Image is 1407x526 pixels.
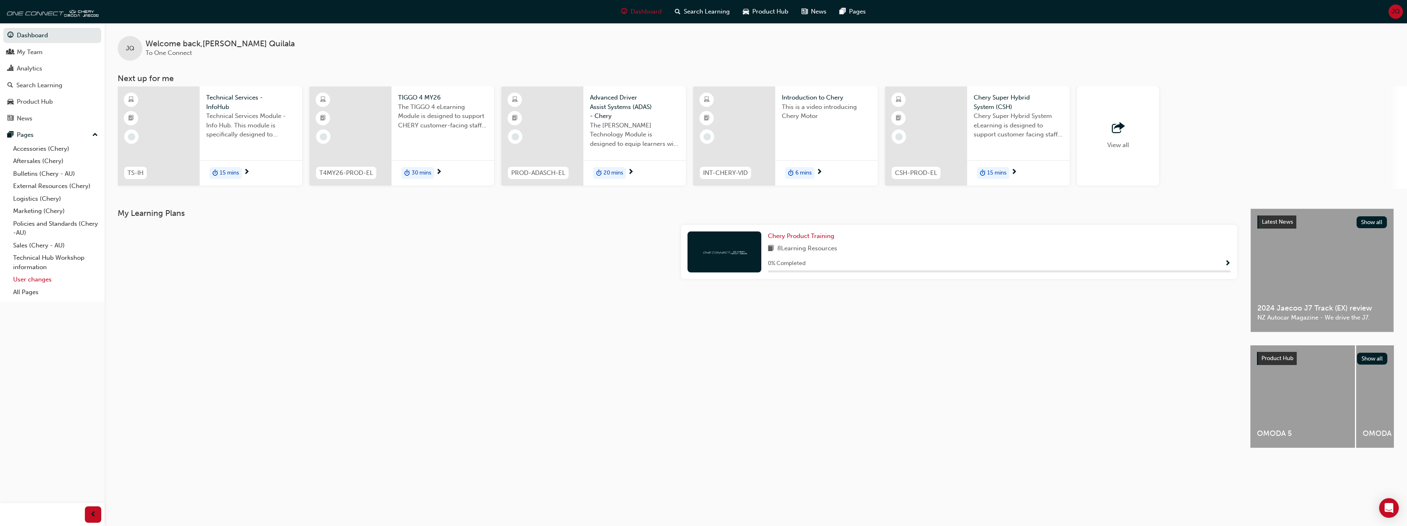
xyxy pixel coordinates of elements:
[752,7,788,16] span: Product Hub
[974,93,1063,111] span: Chery Super Hybrid System (CSH)
[596,168,602,179] span: duration-icon
[320,113,326,124] span: booktick-icon
[10,205,101,218] a: Marketing (Chery)
[795,168,812,178] span: 6 mins
[895,133,903,141] span: learningRecordVerb_NONE-icon
[206,93,296,111] span: Technical Services - InfoHub
[1357,353,1388,365] button: Show all
[1262,218,1293,225] span: Latest News
[1389,5,1403,19] button: JQ
[7,82,13,89] span: search-icon
[615,3,668,20] a: guage-iconDashboard
[849,7,866,16] span: Pages
[436,169,442,176] span: next-icon
[811,7,826,16] span: News
[1225,258,1231,269] button: Show Progress
[320,95,326,105] span: learningResourceType_ELEARNING-icon
[1107,141,1129,149] span: View all
[10,180,101,193] a: External Resources (Chery)
[146,39,295,49] span: Welcome back , [PERSON_NAME] Quilala
[10,193,101,205] a: Logistics (Chery)
[704,95,710,105] span: learningResourceType_ELEARNING-icon
[980,168,986,179] span: duration-icon
[590,93,679,121] span: Advanced Driver Assist Systems (ADAS) - Chery
[684,7,730,16] span: Search Learning
[10,143,101,155] a: Accessories (Chery)
[128,133,135,141] span: learningRecordVerb_NONE-icon
[320,133,327,141] span: learningRecordVerb_NONE-icon
[220,168,239,178] span: 15 mins
[105,74,1407,83] h3: Next up for me
[7,32,14,39] span: guage-icon
[501,86,686,186] a: PROD-ADASCH-ELAdvanced Driver Assist Systems (ADAS) - CheryThe [PERSON_NAME] Technology Module is...
[3,61,101,76] a: Analytics
[128,95,134,105] span: learningResourceType_ELEARNING-icon
[3,78,101,93] a: Search Learning
[896,95,902,105] span: learningResourceType_ELEARNING-icon
[840,7,846,17] span: pages-icon
[7,131,14,139] span: pages-icon
[1257,429,1348,438] span: OMODA 5
[126,44,134,53] span: JQ
[90,510,96,520] span: prev-icon
[319,168,373,178] span: T4MY26-PROD-EL
[768,231,838,241] a: Chery Product Training
[10,155,101,168] a: Aftersales (Chery)
[7,49,14,56] span: people-icon
[146,49,192,57] span: To One Connect
[603,168,623,178] span: 20 mins
[1261,355,1293,362] span: Product Hub
[3,111,101,126] a: News
[703,133,711,141] span: learningRecordVerb_NONE-icon
[3,28,101,43] a: Dashboard
[92,130,98,141] span: up-icon
[704,113,710,124] span: booktick-icon
[675,7,681,17] span: search-icon
[1077,86,1261,189] button: View all
[702,248,747,256] img: oneconnect
[768,259,806,268] span: 0 % Completed
[3,127,101,143] button: Pages
[1112,122,1124,134] span: outbound-icon
[17,130,34,140] div: Pages
[1257,215,1387,229] a: Latest NewsShow all
[801,7,808,17] span: news-icon
[244,169,250,176] span: next-icon
[511,168,565,178] span: PROD-ADASCH-EL
[1357,216,1387,228] button: Show all
[206,111,296,139] span: Technical Services Module - Info Hub. This module is specifically designed to address the require...
[4,3,98,20] img: oneconnect
[1379,498,1399,518] div: Open Intercom Messenger
[127,168,143,178] span: TS-IH
[10,239,101,252] a: Sales (Chery - AU)
[703,168,748,178] span: INT-CHERY-VID
[3,26,101,127] button: DashboardMy TeamAnalyticsSearch LearningProduct HubNews
[1391,7,1400,16] span: JQ
[693,86,878,186] a: INT-CHERY-VIDIntroduction to CheryThis is a video introducing Chery Motorduration-icon6 mins
[590,121,679,149] span: The [PERSON_NAME] Technology Module is designed to equip learners with essential knowledge about ...
[782,102,871,121] span: This is a video introducing Chery Motor
[10,168,101,180] a: Bulletins (Chery - AU)
[777,244,837,254] span: 8 Learning Resources
[3,45,101,60] a: My Team
[118,209,1237,218] h3: My Learning Plans
[1257,313,1387,322] span: NZ Autocar Magazine - We drive the J7.
[895,168,937,178] span: CSH-PROD-EL
[512,133,519,141] span: learningRecordVerb_NONE-icon
[743,7,749,17] span: car-icon
[768,244,774,254] span: book-icon
[1257,304,1387,313] span: 2024 Jaecoo J7 Track (EX) review
[795,3,833,20] a: news-iconNews
[833,3,872,20] a: pages-iconPages
[17,97,53,107] div: Product Hub
[398,93,487,102] span: TIGGO 4 MY26
[10,218,101,239] a: Policies and Standards (Chery -AU)
[398,102,487,130] span: The TIGGO 4 eLearning Module is designed to support CHERY customer-facing staff with the product ...
[885,86,1070,186] a: CSH-PROD-ELChery Super Hybrid System (CSH)Chery Super Hybrid System eLearning is designed to supp...
[896,113,902,124] span: booktick-icon
[768,232,834,240] span: Chery Product Training
[212,168,218,179] span: duration-icon
[736,3,795,20] a: car-iconProduct Hub
[128,113,134,124] span: booktick-icon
